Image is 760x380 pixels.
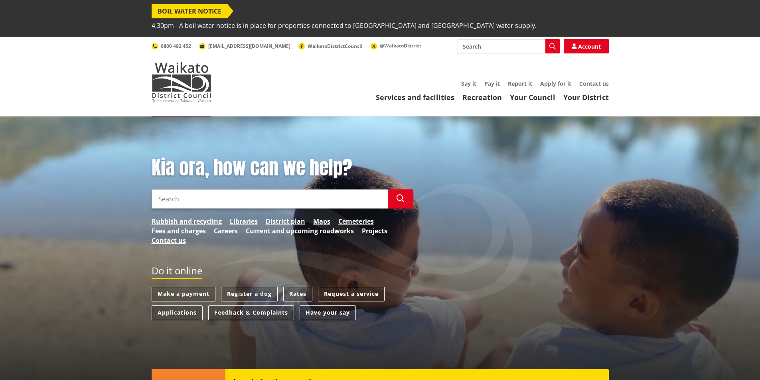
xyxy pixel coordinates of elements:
[300,305,356,320] a: Have your say
[283,287,312,301] a: Rates
[152,156,413,179] h1: Kia ora, how can we help?
[152,226,206,236] a: Fees and charges
[161,43,191,49] span: 0800 492 452
[362,226,387,236] a: Projects
[462,93,502,102] a: Recreation
[308,43,363,49] span: WaikatoDistrictCouncil
[371,42,421,49] a: @WaikatoDistrict
[313,217,330,226] a: Maps
[208,43,290,49] span: [EMAIL_ADDRESS][DOMAIN_NAME]
[152,18,537,33] span: 4.30pm - A boil water notice is in place for properties connected to [GEOGRAPHIC_DATA] and [GEOGR...
[510,93,555,102] a: Your Council
[338,217,374,226] a: Cemeteries
[221,287,278,301] a: Register a dog
[508,80,532,87] a: Report it
[458,39,560,53] input: Search input
[199,43,290,49] a: [EMAIL_ADDRESS][DOMAIN_NAME]
[484,80,500,87] a: Pay it
[461,80,476,87] a: Say it
[564,39,609,53] a: Account
[152,236,186,245] a: Contact us
[376,93,454,102] a: Services and facilities
[152,4,227,18] span: BOIL WATER NOTICE
[318,287,385,301] a: Request a service
[563,93,609,102] a: Your District
[152,43,191,49] a: 0800 492 452
[380,42,421,49] span: @WaikatoDistrict
[152,305,203,320] a: Applications
[152,287,215,301] a: Make a payment
[152,189,388,209] input: Search input
[266,217,305,226] a: District plan
[579,80,609,87] a: Contact us
[230,217,258,226] a: Libraries
[540,80,571,87] a: Apply for it
[214,226,238,236] a: Careers
[152,217,222,226] a: Rubbish and recycling
[152,62,211,102] img: Waikato District Council - Te Kaunihera aa Takiwaa o Waikato
[246,226,354,236] a: Current and upcoming roadworks
[298,43,363,49] a: WaikatoDistrictCouncil
[208,305,294,320] a: Feedback & Complaints
[152,265,202,279] h2: Do it online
